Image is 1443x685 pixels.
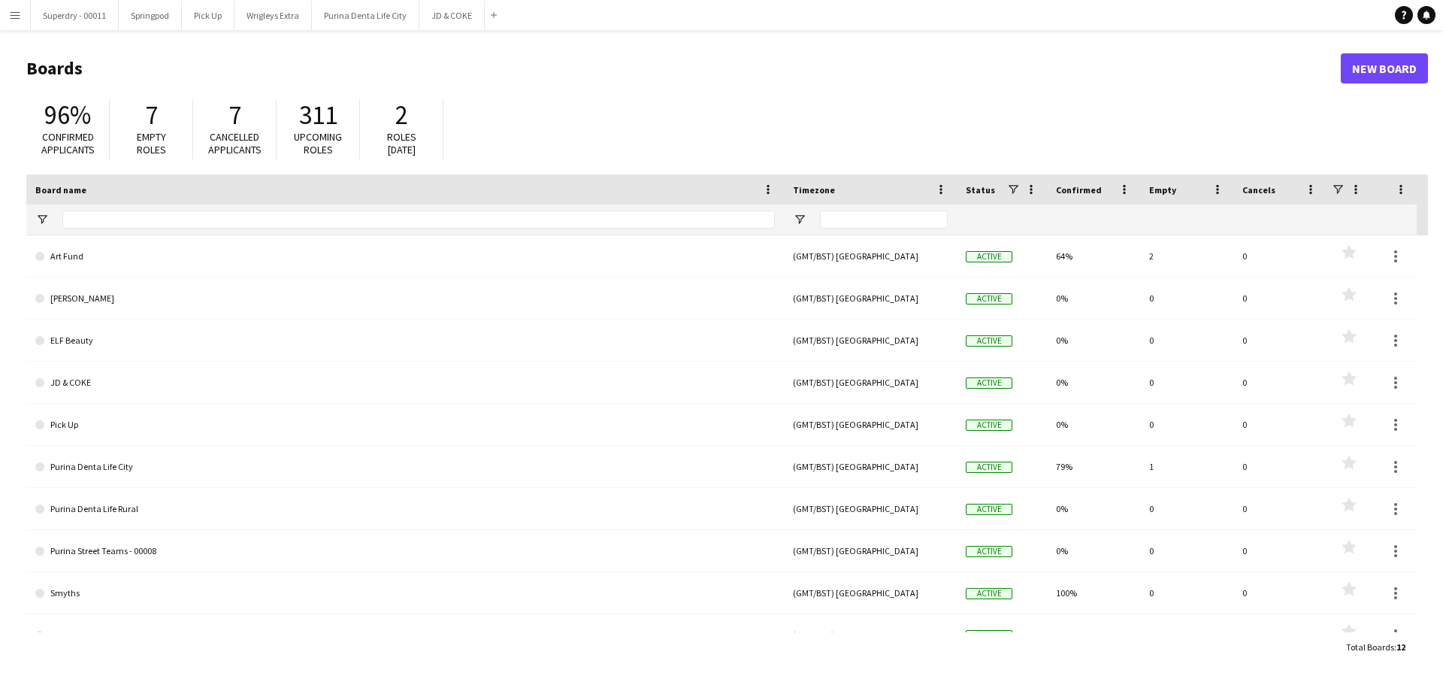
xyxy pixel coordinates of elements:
div: (GMT/BST) [GEOGRAPHIC_DATA] [784,404,957,445]
div: 0 [1233,362,1327,403]
a: JD & COKE [35,362,775,404]
div: 0% [1047,320,1140,361]
span: 2 [395,99,408,132]
span: Active [966,462,1012,473]
button: Purina Denta Life City [312,1,419,30]
div: 2 [1140,235,1233,277]
div: 0 [1233,446,1327,487]
span: Active [966,420,1012,431]
span: Total Boards [1346,641,1394,653]
a: Art Fund [35,235,775,277]
a: Springpod [35,614,775,656]
div: 0 [1140,614,1233,656]
div: (GMT/BST) [GEOGRAPHIC_DATA] [784,572,957,614]
a: Smyths [35,572,775,614]
a: [PERSON_NAME] [35,277,775,320]
span: Active [966,293,1012,305]
a: Pick Up [35,404,775,446]
span: Active [966,588,1012,599]
div: 0% [1047,614,1140,656]
span: Upcoming roles [294,130,342,156]
h1: Boards [26,57,1341,80]
a: ELF Beauty [35,320,775,362]
div: 0 [1233,277,1327,319]
div: 0% [1047,404,1140,445]
a: New Board [1341,53,1428,83]
div: (GMT/BST) [GEOGRAPHIC_DATA] [784,362,957,403]
span: Cancels [1242,184,1275,195]
input: Timezone Filter Input [820,211,948,229]
span: Active [966,546,1012,557]
button: Pick Up [182,1,234,30]
div: 0 [1140,320,1233,361]
span: Active [966,251,1012,262]
button: Open Filter Menu [35,213,49,226]
div: 0 [1233,320,1327,361]
span: Board name [35,184,86,195]
div: 0% [1047,530,1140,571]
span: Timezone [793,184,835,195]
button: JD & COKE [419,1,485,30]
div: (GMT/BST) [GEOGRAPHIC_DATA] [784,614,957,656]
div: 0 [1140,362,1233,403]
span: Active [966,504,1012,515]
span: Cancelled applicants [208,130,262,156]
div: 100% [1047,572,1140,614]
span: 7 [228,99,241,132]
button: Open Filter Menu [793,213,806,226]
a: Purina Street Teams - 00008 [35,530,775,572]
button: Wrigleys Extra [234,1,312,30]
span: Active [966,630,1012,641]
div: 0% [1047,488,1140,529]
input: Board name Filter Input [62,211,775,229]
div: 0 [1233,488,1327,529]
div: 79% [1047,446,1140,487]
div: (GMT/BST) [GEOGRAPHIC_DATA] [784,530,957,571]
a: Purina Denta Life City [35,446,775,488]
div: 0 [1233,235,1327,277]
span: 7 [145,99,158,132]
span: Active [966,377,1012,389]
div: 0% [1047,362,1140,403]
span: 12 [1396,641,1405,653]
div: 0 [1233,614,1327,656]
span: Roles [DATE] [387,130,416,156]
div: 0 [1140,277,1233,319]
div: 0 [1233,404,1327,445]
span: Active [966,335,1012,347]
button: Superdry - 00011 [31,1,119,30]
div: 0 [1140,572,1233,614]
div: 0 [1140,530,1233,571]
span: 96% [44,99,91,132]
span: 311 [299,99,337,132]
div: 1 [1140,446,1233,487]
div: (GMT/BST) [GEOGRAPHIC_DATA] [784,277,957,319]
span: Empty roles [137,130,166,156]
span: Confirmed [1056,184,1102,195]
a: Purina Denta Life Rural [35,488,775,530]
span: Status [966,184,995,195]
div: 64% [1047,235,1140,277]
div: (GMT/BST) [GEOGRAPHIC_DATA] [784,446,957,487]
div: (GMT/BST) [GEOGRAPHIC_DATA] [784,488,957,529]
div: 0% [1047,277,1140,319]
div: : [1346,632,1405,662]
div: 0 [1233,530,1327,571]
div: (GMT/BST) [GEOGRAPHIC_DATA] [784,320,957,361]
div: 0 [1140,488,1233,529]
span: Empty [1149,184,1176,195]
div: 0 [1140,404,1233,445]
div: 0 [1233,572,1327,614]
div: (GMT/BST) [GEOGRAPHIC_DATA] [784,235,957,277]
button: Springpod [119,1,182,30]
span: Confirmed applicants [41,130,95,156]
